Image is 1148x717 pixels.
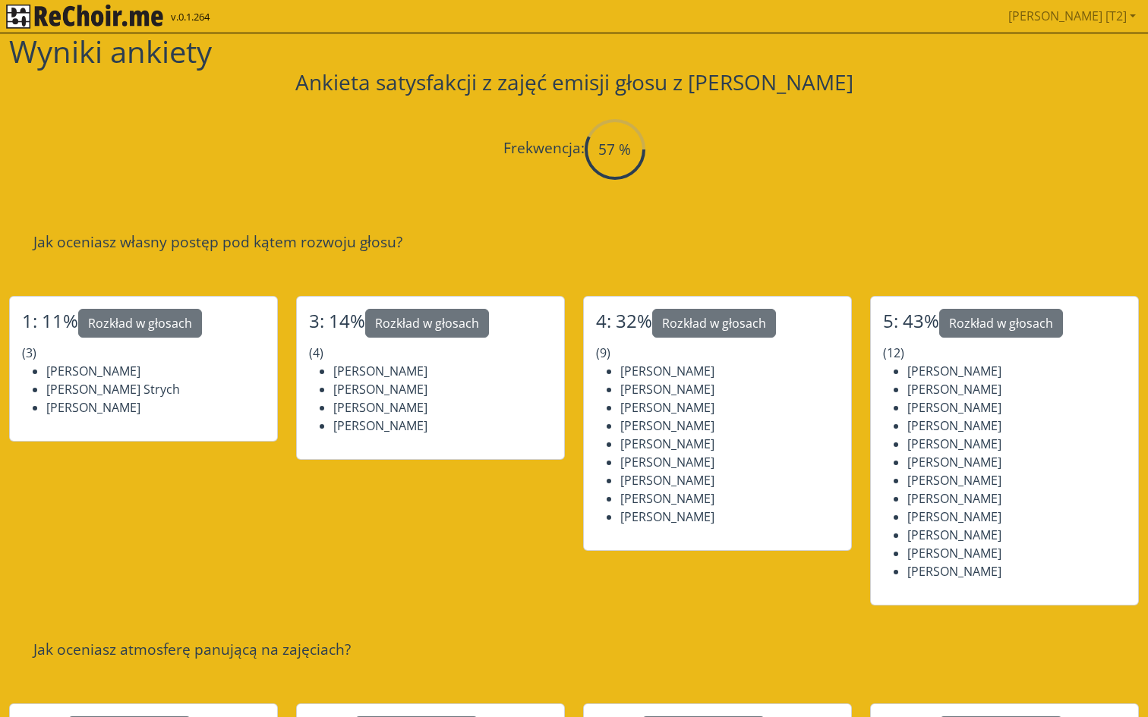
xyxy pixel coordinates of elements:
li: [PERSON_NAME] [907,508,1126,526]
div: Jak oceniasz atmosferę panującą na zajęciach? [9,615,1139,685]
p: (4) [309,344,552,435]
h4: 3: 14% [309,309,552,338]
li: [PERSON_NAME] [907,562,1126,580]
p: (3) [22,344,265,417]
div: Frekwencja: [9,101,1139,198]
li: [PERSON_NAME] [907,417,1126,435]
button: Rozkład w głosach [365,309,489,338]
li: [PERSON_NAME] [46,398,265,417]
h3: Ankieta satysfakcji z zajęć emisji głosu z [PERSON_NAME] [9,70,1139,96]
li: [PERSON_NAME] [907,453,1126,471]
li: [PERSON_NAME] [620,508,839,526]
li: [PERSON_NAME] [907,471,1126,489]
img: rekłajer mi [6,5,163,29]
li: [PERSON_NAME] [907,489,1126,508]
li: [PERSON_NAME] [907,398,1126,417]
p: (9) [596,344,839,526]
li: [PERSON_NAME] [620,489,839,508]
h4: 4: 32% [596,309,839,338]
button: Rozkład w głosach [78,309,202,338]
li: [PERSON_NAME] [620,362,839,380]
li: [PERSON_NAME] [620,417,839,435]
li: [PERSON_NAME] [907,380,1126,398]
li: [PERSON_NAME] [620,380,839,398]
li: [PERSON_NAME] [333,398,552,417]
li: [PERSON_NAME] [620,471,839,489]
button: Rozkład w głosach [939,309,1063,338]
li: [PERSON_NAME] Strych [46,380,265,398]
li: [PERSON_NAME] [620,398,839,417]
div: Jak oceniasz własny postęp pod kątem rozwoju głosu? [9,207,1139,278]
li: [PERSON_NAME] [333,380,552,398]
h4: 5: 43% [883,309,1126,338]
span: v.0.1.264 [171,10,210,25]
li: [PERSON_NAME] [907,362,1126,380]
p: (12) [883,344,1126,580]
button: Rozkład w głosach [652,309,776,338]
li: [PERSON_NAME] [907,526,1126,544]
li: [PERSON_NAME] [907,435,1126,453]
h4: 1: 11% [22,309,265,338]
h1: Wyniki ankiety [9,33,1139,96]
li: [PERSON_NAME] [333,362,552,380]
li: [PERSON_NAME] [46,362,265,380]
li: [PERSON_NAME] [620,435,839,453]
a: [PERSON_NAME] [T2] [1002,1,1142,31]
li: [PERSON_NAME] [907,544,1126,562]
li: [PERSON_NAME] [620,453,839,471]
li: [PERSON_NAME] [333,417,552,435]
